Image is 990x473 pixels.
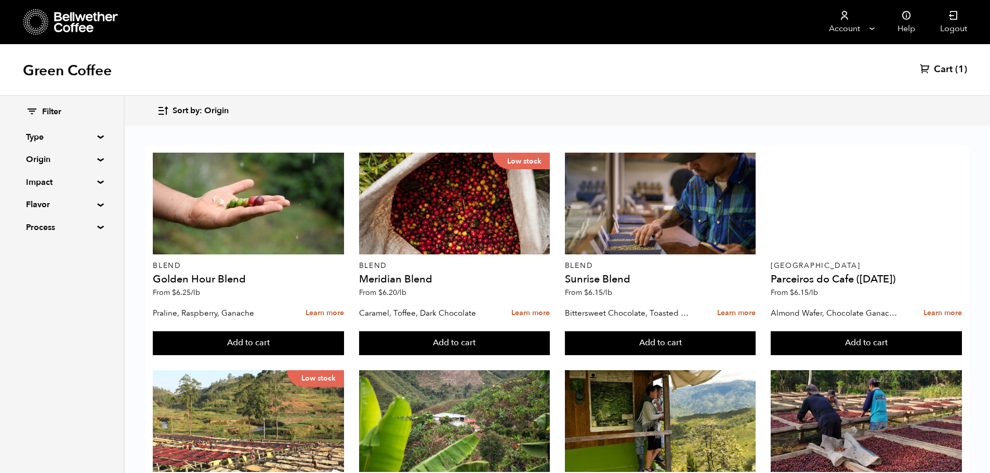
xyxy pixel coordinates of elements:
p: [GEOGRAPHIC_DATA] [771,262,962,269]
button: Sort by: Origin [157,99,229,123]
h4: Golden Hour Blend [153,274,344,285]
span: Sort by: Origin [173,105,229,117]
p: Low stock [493,153,550,169]
a: Learn more [717,302,756,325]
button: Add to cart [153,331,344,355]
p: Blend [565,262,756,269]
a: Low stock [359,153,550,254]
p: Bittersweet Chocolate, Toasted Marshmallow, Candied Orange, Praline [565,305,695,321]
span: /lb [809,288,818,298]
span: From [359,288,406,298]
h1: Green Coffee [23,61,112,80]
button: Add to cart [359,331,550,355]
summary: Process [26,221,98,234]
span: From [771,288,818,298]
span: Filter [42,106,61,118]
a: Learn more [511,302,550,325]
p: Praline, Raspberry, Ganache [153,305,283,321]
bdi: 6.15 [790,288,818,298]
span: From [153,288,200,298]
a: Learn more [923,302,962,325]
h4: Meridian Blend [359,274,550,285]
span: /lb [191,288,200,298]
p: Caramel, Toffee, Dark Chocolate [359,305,489,321]
p: Blend [359,262,550,269]
p: Almond Wafer, Chocolate Ganache, Bing Cherry [771,305,901,321]
span: $ [378,288,382,298]
span: $ [172,288,176,298]
a: Learn more [306,302,344,325]
summary: Impact [26,176,98,188]
span: (1) [955,63,967,76]
bdi: 6.25 [172,288,200,298]
p: Low stock [287,370,344,387]
button: Add to cart [771,331,962,355]
span: From [565,288,612,298]
summary: Origin [26,153,98,166]
span: Cart [934,63,953,76]
span: /lb [397,288,406,298]
span: $ [790,288,794,298]
span: $ [584,288,588,298]
button: Add to cart [565,331,756,355]
h4: Sunrise Blend [565,274,756,285]
p: Blend [153,262,344,269]
h4: Parceiros do Cafe ([DATE]) [771,274,962,285]
a: Cart (1) [920,63,967,76]
bdi: 6.15 [584,288,612,298]
summary: Flavor [26,198,98,211]
span: /lb [603,288,612,298]
summary: Type [26,131,98,143]
a: Low stock [153,370,344,472]
bdi: 6.20 [378,288,406,298]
